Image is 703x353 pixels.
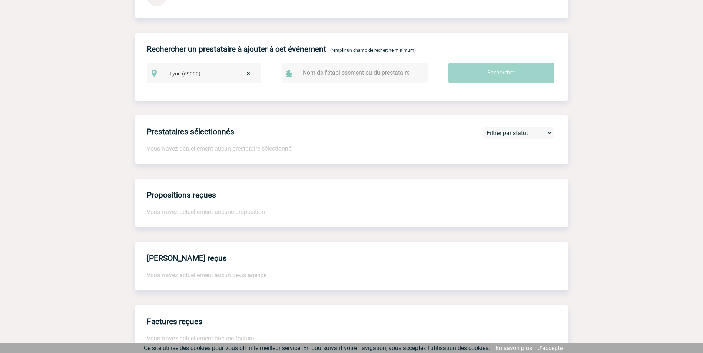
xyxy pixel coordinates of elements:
span: Lyon (69000) [167,68,258,79]
input: Nom de l'établissement ou du prestataire [301,67,416,78]
span: Vous n'avez actuellement aucune facture [147,335,254,342]
span: × [247,68,250,79]
p: Vous n'avez actuellement aucun devis agence [147,272,568,279]
h4: Rechercher un prestataire à ajouter à cet événement [147,45,326,54]
p: Vous n'avez actuellement aucun prestataire sélectionné [147,145,568,152]
h4: Propositions reçues [147,191,216,199]
h4: Prestataires sélectionnés [147,127,234,136]
a: J'accepte [538,344,563,352]
h4: Factures reçues [147,317,202,326]
h4: [PERSON_NAME] reçus [147,254,227,263]
span: (remplir un champ de recherche minimum) [330,48,416,53]
input: Rechercher [448,63,554,83]
span: Vous n'avez actuellement aucune proposition [147,208,265,215]
a: En savoir plus [495,344,532,352]
span: Ce site utilise des cookies pour vous offrir le meilleur service. En poursuivant votre navigation... [144,344,490,352]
